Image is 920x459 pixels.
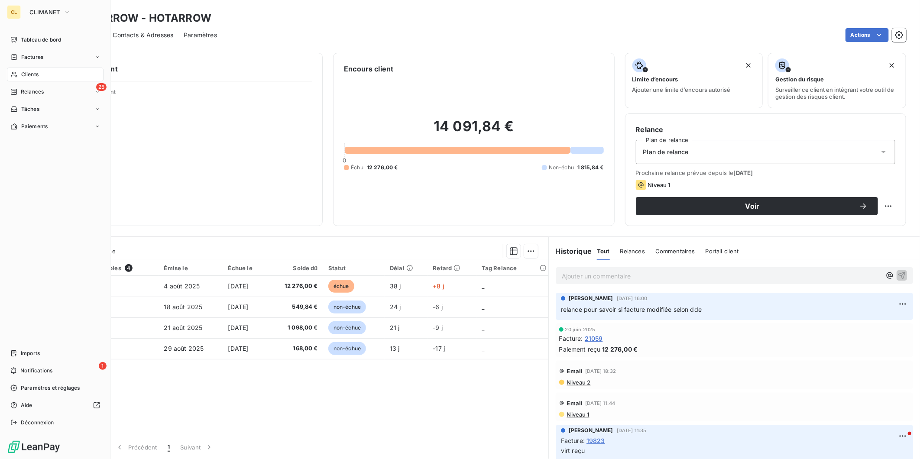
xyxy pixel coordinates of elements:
[586,436,605,445] span: 19823
[7,5,21,19] div: CL
[164,303,203,310] span: 18 août 2025
[99,362,107,370] span: 1
[559,345,601,354] span: Paiement reçu
[768,53,906,108] button: Gestion du risqueSurveiller ce client en intégrant votre outil de gestion des risques client.
[272,323,318,332] span: 1 098,00 €
[21,71,39,78] span: Clients
[272,344,318,353] span: 168,00 €
[21,419,54,427] span: Déconnexion
[845,28,889,42] button: Actions
[175,438,219,456] button: Suivant
[482,324,484,331] span: _
[367,164,398,171] span: 12 276,00 €
[569,294,613,302] span: [PERSON_NAME]
[566,411,590,418] span: Niveau 1
[433,303,443,310] span: -6 j
[390,324,400,331] span: 21 j
[620,248,645,255] span: Relances
[433,324,443,331] span: -9 j
[565,327,596,332] span: 20 juin 2025
[162,438,175,456] button: 1
[164,265,218,272] div: Émise le
[775,76,824,83] span: Gestion du risque
[21,123,48,130] span: Paiements
[7,440,61,454] img: Logo LeanPay
[21,384,80,392] span: Paramètres et réglages
[643,148,689,156] span: Plan de relance
[734,169,753,176] span: [DATE]
[585,334,603,343] span: 21059
[390,265,422,272] div: Délai
[632,86,731,93] span: Ajouter une limite d’encours autorisé
[636,197,878,215] button: Voir
[328,301,366,314] span: non-échue
[164,282,200,290] span: 4 août 2025
[433,345,445,352] span: -17 j
[625,53,763,108] button: Limite d’encoursAjouter une limite d’encours autorisé
[21,88,44,96] span: Relances
[272,282,318,291] span: 12 276,00 €
[184,31,217,39] span: Paramètres
[70,88,312,100] span: Propriétés Client
[433,282,444,290] span: +8 j
[482,265,543,272] div: Tag Relance
[125,264,133,272] span: 4
[29,9,60,16] span: CLIMANET
[351,164,363,171] span: Échu
[344,118,603,144] h2: 14 091,84 €
[7,398,104,412] a: Aide
[567,400,583,407] span: Email
[569,427,613,434] span: [PERSON_NAME]
[21,349,40,357] span: Imports
[567,368,583,375] span: Email
[617,296,648,301] span: [DATE] 16:00
[344,64,393,74] h6: Encours client
[566,379,591,386] span: Niveau 2
[20,367,52,375] span: Notifications
[482,345,484,352] span: _
[632,76,678,83] span: Limite d’encours
[164,345,204,352] span: 29 août 2025
[228,324,249,331] span: [DATE]
[617,428,647,433] span: [DATE] 11:35
[636,124,895,135] h6: Relance
[21,401,32,409] span: Aide
[21,36,61,44] span: Tableau de bord
[706,248,739,255] span: Portail client
[603,345,638,354] span: 12 276,00 €
[328,321,366,334] span: non-échue
[168,443,170,452] span: 1
[21,105,39,113] span: Tâches
[585,401,615,406] span: [DATE] 11:44
[549,246,592,256] h6: Historique
[390,345,400,352] span: 13 j
[228,282,249,290] span: [DATE]
[597,248,610,255] span: Tout
[164,324,203,331] span: 21 août 2025
[228,303,249,310] span: [DATE]
[561,306,702,313] span: relance pour savoir si facture modifiée selon dde
[559,334,583,343] span: Facture :
[272,265,318,272] div: Solde dû
[328,265,379,272] div: Statut
[577,164,604,171] span: 1 815,84 €
[585,368,616,374] span: [DATE] 18:32
[482,303,484,310] span: _
[775,86,899,100] span: Surveiller ce client en intégrant votre outil de gestion des risques client.
[636,169,895,176] span: Prochaine relance prévue depuis le
[328,280,354,293] span: échue
[343,157,346,164] span: 0
[52,64,312,74] h6: Informations client
[228,345,249,352] span: [DATE]
[655,248,695,255] span: Commentaires
[648,181,671,188] span: Niveau 1
[272,303,318,311] span: 549,84 €
[96,83,107,91] span: 25
[891,430,911,450] iframe: Intercom live chat
[228,265,262,272] div: Échue le
[390,282,401,290] span: 38 j
[549,164,574,171] span: Non-échu
[433,265,471,272] div: Retard
[113,31,173,39] span: Contacts & Adresses
[561,447,585,454] span: virt reçu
